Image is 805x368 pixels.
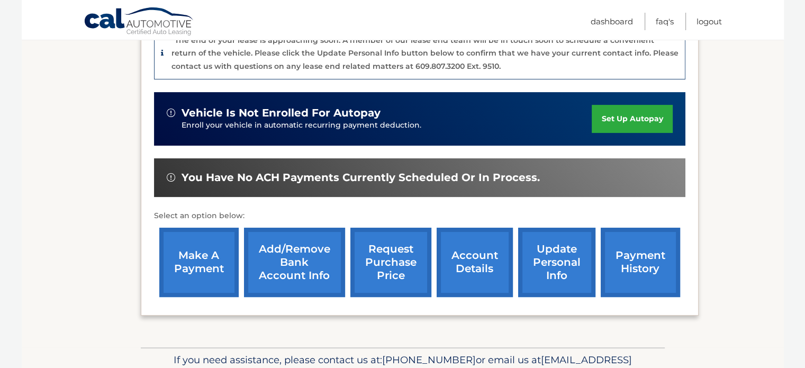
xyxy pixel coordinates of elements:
[182,106,381,120] span: vehicle is not enrolled for autopay
[167,109,175,117] img: alert-white.svg
[182,120,592,131] p: Enroll your vehicle in automatic recurring payment deduction.
[154,210,685,222] p: Select an option below:
[656,13,674,30] a: FAQ's
[437,228,513,297] a: account details
[591,13,633,30] a: Dashboard
[182,171,540,184] span: You have no ACH payments currently scheduled or in process.
[518,228,595,297] a: update personal info
[592,105,672,133] a: set up autopay
[697,13,722,30] a: Logout
[382,354,476,366] span: [PHONE_NUMBER]
[159,228,239,297] a: make a payment
[244,228,345,297] a: Add/Remove bank account info
[601,228,680,297] a: payment history
[171,35,679,71] p: The end of your lease is approaching soon. A member of our lease end team will be in touch soon t...
[350,228,431,297] a: request purchase price
[167,173,175,182] img: alert-white.svg
[84,7,195,38] a: Cal Automotive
